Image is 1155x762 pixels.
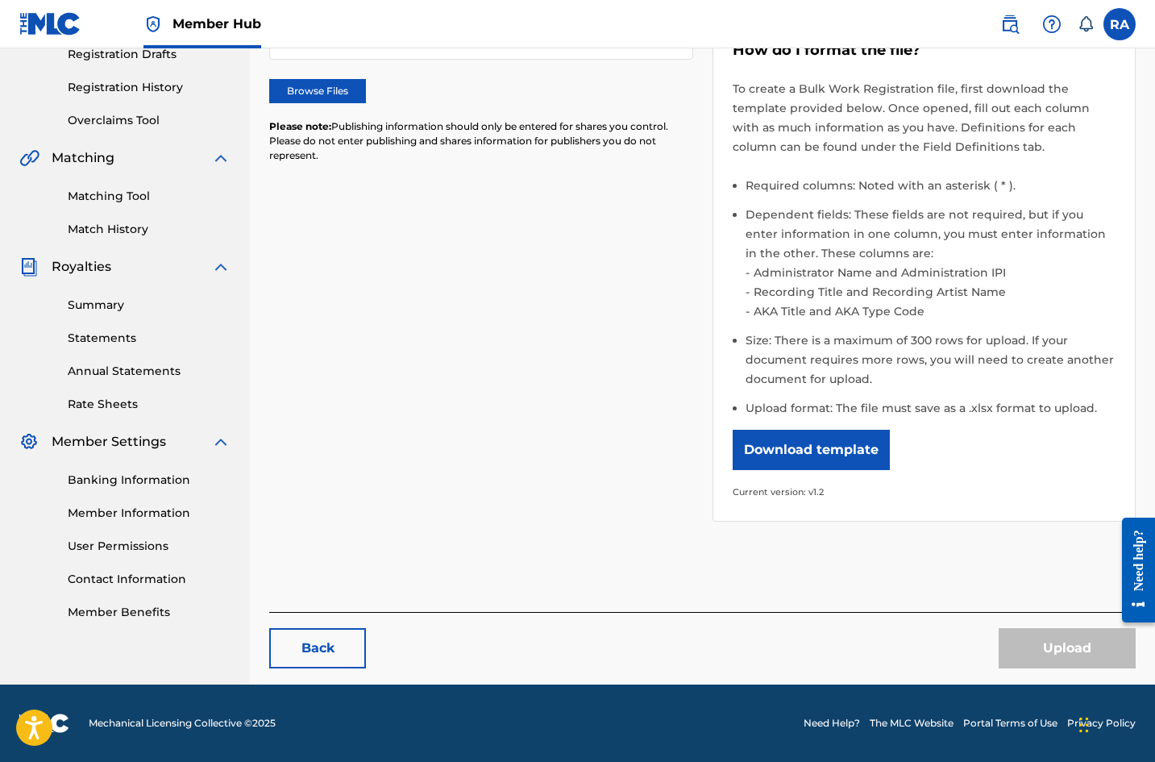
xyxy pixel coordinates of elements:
[269,119,693,163] p: Publishing information should only be entered for shares you control. Please do not enter publish...
[1079,701,1089,749] div: Drag
[1110,506,1155,635] iframe: Resource Center
[1000,15,1020,34] img: search
[68,604,231,621] a: Member Benefits
[804,716,860,731] a: Need Help?
[68,396,231,413] a: Rate Sheets
[870,716,953,731] a: The MLC Website
[1103,8,1136,40] div: User Menu
[994,8,1026,40] a: Public Search
[269,79,366,103] label: Browse Files
[68,571,231,588] a: Contact Information
[143,15,163,34] img: Top Rightsholder
[68,297,231,314] a: Summary
[963,716,1057,731] a: Portal Terms of Use
[269,628,366,668] a: Back
[750,282,1116,302] li: Recording Title and Recording Artist Name
[1074,685,1155,762] iframe: Chat Widget
[1036,8,1068,40] div: Help
[52,148,114,168] span: Matching
[68,79,231,96] a: Registration History
[1078,16,1094,32] div: Notifications
[68,46,231,63] a: Registration Drafts
[172,15,261,33] span: Member Hub
[89,716,276,731] span: Mechanical Licensing Collective © 2025
[733,41,1116,60] h5: How do I format the file?
[1042,15,1062,34] img: help
[733,430,890,470] button: Download template
[1067,716,1136,731] a: Privacy Policy
[68,538,231,555] a: User Permissions
[746,176,1116,205] li: Required columns: Noted with an asterisk ( * ).
[68,363,231,380] a: Annual Statements
[68,472,231,489] a: Banking Information
[211,432,231,452] img: expand
[68,505,231,522] a: Member Information
[211,148,231,168] img: expand
[269,120,331,132] span: Please note:
[19,148,39,168] img: Matching
[746,398,1116,418] li: Upload format: The file must save as a .xlsx format to upload.
[52,432,166,452] span: Member Settings
[19,12,81,35] img: MLC Logo
[750,263,1116,282] li: Administrator Name and Administration IPI
[19,257,39,277] img: Royalties
[19,432,39,452] img: Member Settings
[750,302,1116,321] li: AKA Title and AKA Type Code
[19,714,69,733] img: logo
[52,257,111,277] span: Royalties
[733,482,1116,502] p: Current version: v1.2
[746,205,1116,331] li: Dependent fields: These fields are not required, but if you enter information in one column, you ...
[68,112,231,129] a: Overclaims Tool
[68,188,231,205] a: Matching Tool
[746,331,1116,398] li: Size: There is a maximum of 300 rows for upload. If your document requires more rows, you will ne...
[211,257,231,277] img: expand
[68,221,231,238] a: Match History
[733,79,1116,156] p: To create a Bulk Work Registration file, first download the template provided below. Once opened,...
[68,330,231,347] a: Statements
